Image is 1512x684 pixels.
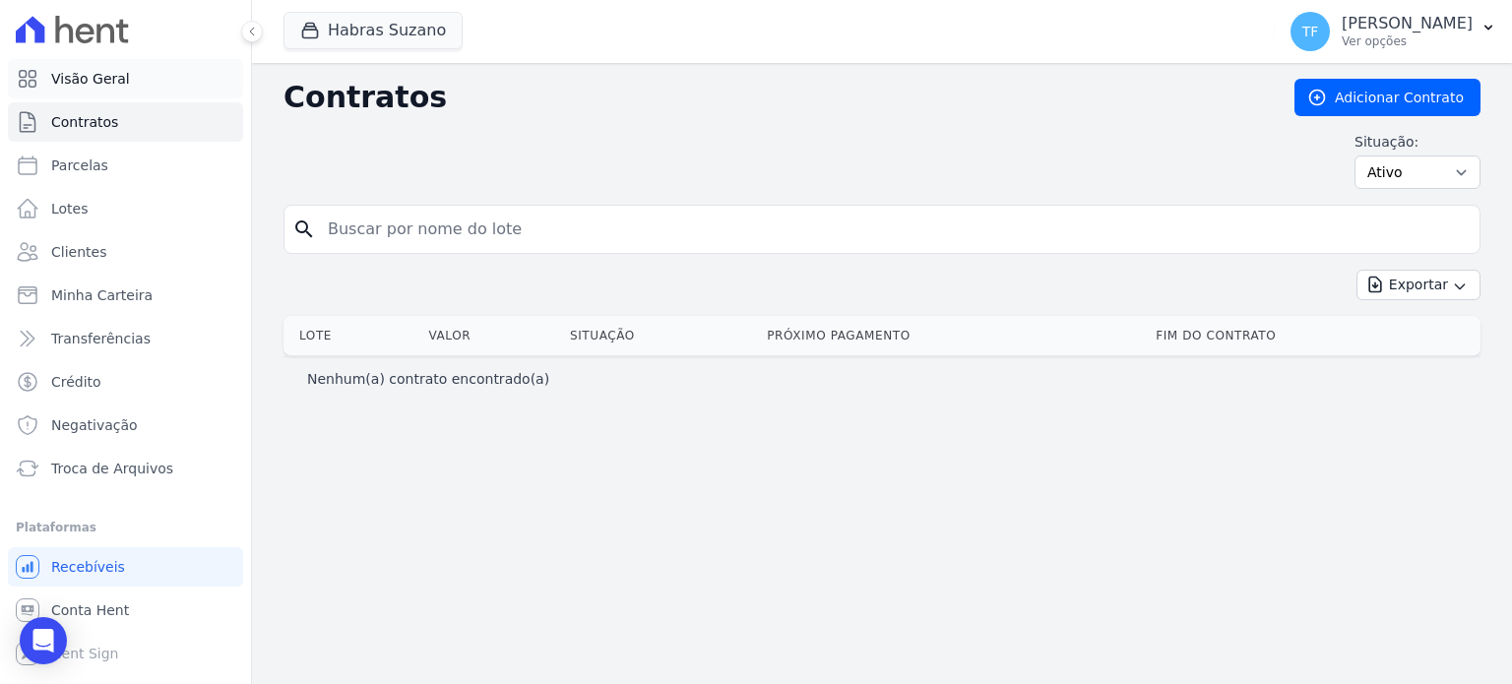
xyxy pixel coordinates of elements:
[51,557,125,577] span: Recebíveis
[51,155,108,175] span: Parcelas
[51,600,129,620] span: Conta Hent
[292,218,316,241] i: search
[51,329,151,348] span: Transferências
[8,405,243,445] a: Negativação
[8,362,243,402] a: Crédito
[8,146,243,185] a: Parcelas
[316,210,1472,249] input: Buscar por nome do lote
[1354,132,1480,152] label: Situação:
[283,12,463,49] button: Habras Suzano
[8,319,243,358] a: Transferências
[8,59,243,98] a: Visão Geral
[8,102,243,142] a: Contratos
[283,80,1263,115] h2: Contratos
[562,316,759,355] th: Situação
[51,69,130,89] span: Visão Geral
[8,232,243,272] a: Clientes
[759,316,1148,355] th: Próximo Pagamento
[51,242,106,262] span: Clientes
[1302,25,1319,38] span: TF
[1342,14,1473,33] p: [PERSON_NAME]
[307,369,549,389] p: Nenhum(a) contrato encontrado(a)
[51,199,89,218] span: Lotes
[420,316,562,355] th: Valor
[8,547,243,587] a: Recebíveis
[20,617,67,664] div: Open Intercom Messenger
[16,516,235,539] div: Plataformas
[1148,316,1480,355] th: Fim do Contrato
[8,449,243,488] a: Troca de Arquivos
[51,112,118,132] span: Contratos
[51,459,173,478] span: Troca de Arquivos
[51,285,153,305] span: Minha Carteira
[8,591,243,630] a: Conta Hent
[51,372,101,392] span: Crédito
[1356,270,1480,300] button: Exportar
[1275,4,1512,59] button: TF [PERSON_NAME] Ver opções
[8,276,243,315] a: Minha Carteira
[1342,33,1473,49] p: Ver opções
[1294,79,1480,116] a: Adicionar Contrato
[283,316,420,355] th: Lote
[51,415,138,435] span: Negativação
[8,189,243,228] a: Lotes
